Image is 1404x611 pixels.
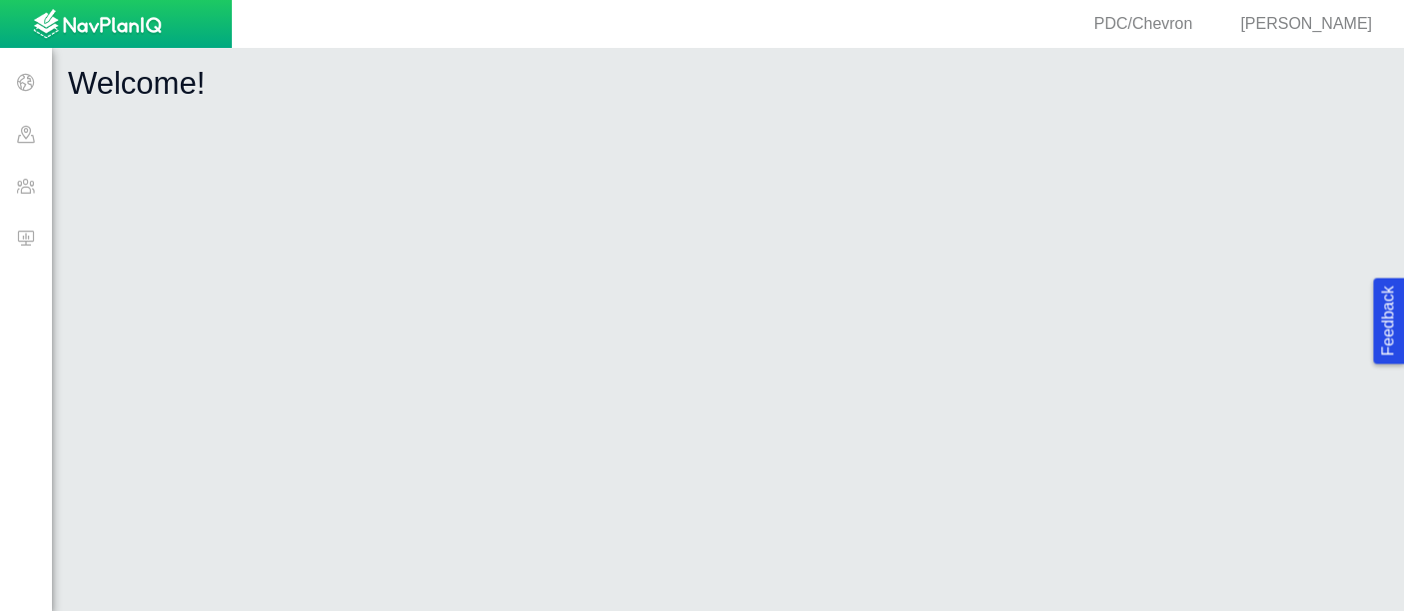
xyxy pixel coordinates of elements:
button: Feedback [1373,278,1404,363]
img: UrbanGroupSolutionsTheme$USG_Images$logo.png [33,9,162,41]
span: [PERSON_NAME] [1240,15,1372,32]
div: [PERSON_NAME] [1216,13,1380,36]
h1: Welcome! [68,64,1388,104]
span: PDC/Chevron [1094,15,1193,32]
